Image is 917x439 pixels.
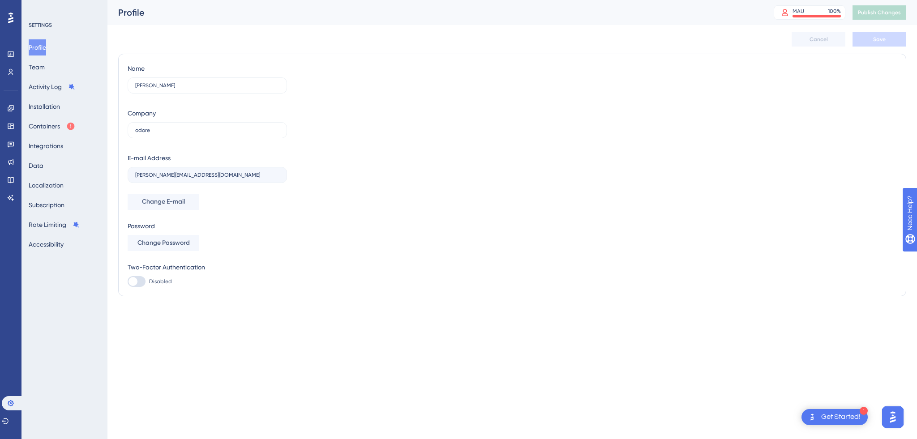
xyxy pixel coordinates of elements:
[135,172,279,178] input: E-mail Address
[801,409,868,425] div: Open Get Started! checklist, remaining modules: 1
[29,118,75,134] button: Containers
[29,138,63,154] button: Integrations
[879,404,906,430] iframe: UserGuiding AI Assistant Launcher
[118,6,751,19] div: Profile
[858,9,901,16] span: Publish Changes
[29,158,43,174] button: Data
[128,153,171,163] div: E-mail Address
[128,221,287,231] div: Password
[29,217,80,233] button: Rate Limiting
[793,8,804,15] div: MAU
[853,32,906,47] button: Save
[128,262,287,273] div: Two-Factor Authentication
[821,412,861,422] div: Get Started!
[29,98,60,115] button: Installation
[873,36,886,43] span: Save
[29,236,64,252] button: Accessibility
[853,5,906,20] button: Publish Changes
[860,407,868,415] div: 1
[29,59,45,75] button: Team
[29,79,75,95] button: Activity Log
[149,278,172,285] span: Disabled
[29,177,64,193] button: Localization
[21,2,56,13] span: Need Help?
[142,196,185,207] span: Change E-mail
[128,194,199,210] button: Change E-mail
[807,412,818,422] img: launcher-image-alternative-text
[137,238,190,248] span: Change Password
[135,127,279,133] input: Company Name
[29,197,64,213] button: Subscription
[29,39,46,55] button: Profile
[792,32,845,47] button: Cancel
[135,82,279,89] input: Name Surname
[128,108,156,119] div: Company
[29,21,101,29] div: SETTINGS
[810,36,828,43] span: Cancel
[128,63,145,74] div: Name
[828,8,841,15] div: 100 %
[128,235,199,251] button: Change Password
